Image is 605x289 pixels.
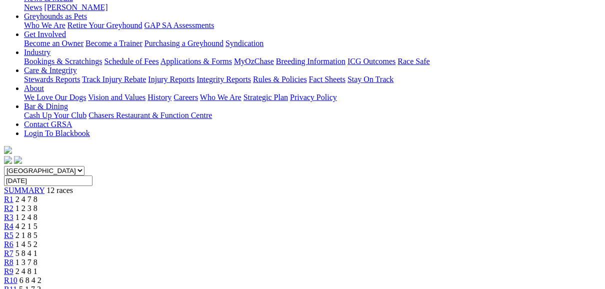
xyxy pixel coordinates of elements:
[15,204,37,212] span: 1 2 3 8
[24,12,87,20] a: Greyhounds as Pets
[24,93,86,101] a: We Love Our Dogs
[160,57,232,65] a: Applications & Forms
[4,204,13,212] a: R2
[24,120,72,128] a: Contact GRSA
[4,195,13,203] a: R1
[253,75,307,83] a: Rules & Policies
[24,102,68,110] a: Bar & Dining
[24,3,42,11] a: News
[24,3,601,12] div: News & Media
[15,231,37,239] span: 2 1 8 5
[347,57,395,65] a: ICG Outcomes
[24,57,601,66] div: Industry
[4,258,13,266] a: R8
[15,267,37,275] span: 2 4 8 1
[104,57,158,65] a: Schedule of Fees
[24,111,601,120] div: Bar & Dining
[15,222,37,230] span: 4 2 1 5
[46,186,73,194] span: 12 races
[15,240,37,248] span: 1 4 5 2
[309,75,345,83] a: Fact Sheets
[234,57,274,65] a: MyOzChase
[4,146,12,154] img: logo-grsa-white.png
[4,231,13,239] a: R5
[144,39,223,47] a: Purchasing a Greyhound
[144,21,214,29] a: GAP SA Assessments
[4,186,44,194] a: SUMMARY
[24,30,66,38] a: Get Involved
[24,93,601,102] div: About
[44,3,107,11] a: [PERSON_NAME]
[24,21,601,30] div: Greyhounds as Pets
[196,75,251,83] a: Integrity Reports
[88,111,212,119] a: Chasers Restaurant & Function Centre
[24,48,50,56] a: Industry
[290,93,337,101] a: Privacy Policy
[4,249,13,257] a: R7
[147,93,171,101] a: History
[243,93,288,101] a: Strategic Plan
[4,276,17,284] a: R10
[24,84,44,92] a: About
[15,249,37,257] span: 5 8 4 1
[14,156,22,164] img: twitter.svg
[24,57,102,65] a: Bookings & Scratchings
[148,75,194,83] a: Injury Reports
[67,21,142,29] a: Retire Your Greyhound
[88,93,145,101] a: Vision and Values
[397,57,429,65] a: Race Safe
[85,39,142,47] a: Become a Trainer
[4,213,13,221] a: R3
[4,156,12,164] img: facebook.svg
[15,195,37,203] span: 2 4 7 8
[347,75,393,83] a: Stay On Track
[19,276,41,284] span: 6 8 4 2
[24,39,601,48] div: Get Involved
[15,213,37,221] span: 1 2 4 8
[24,21,65,29] a: Who We Are
[24,66,77,74] a: Care & Integrity
[15,258,37,266] span: 1 3 7 8
[4,222,13,230] a: R4
[4,267,13,275] a: R9
[24,111,86,119] a: Cash Up Your Club
[173,93,198,101] a: Careers
[24,75,601,84] div: Care & Integrity
[225,39,263,47] a: Syndication
[24,129,90,137] a: Login To Blackbook
[24,75,80,83] a: Stewards Reports
[200,93,241,101] a: Who We Are
[4,175,92,186] input: Select date
[4,240,13,248] a: R6
[276,57,345,65] a: Breeding Information
[24,39,83,47] a: Become an Owner
[82,75,146,83] a: Track Injury Rebate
